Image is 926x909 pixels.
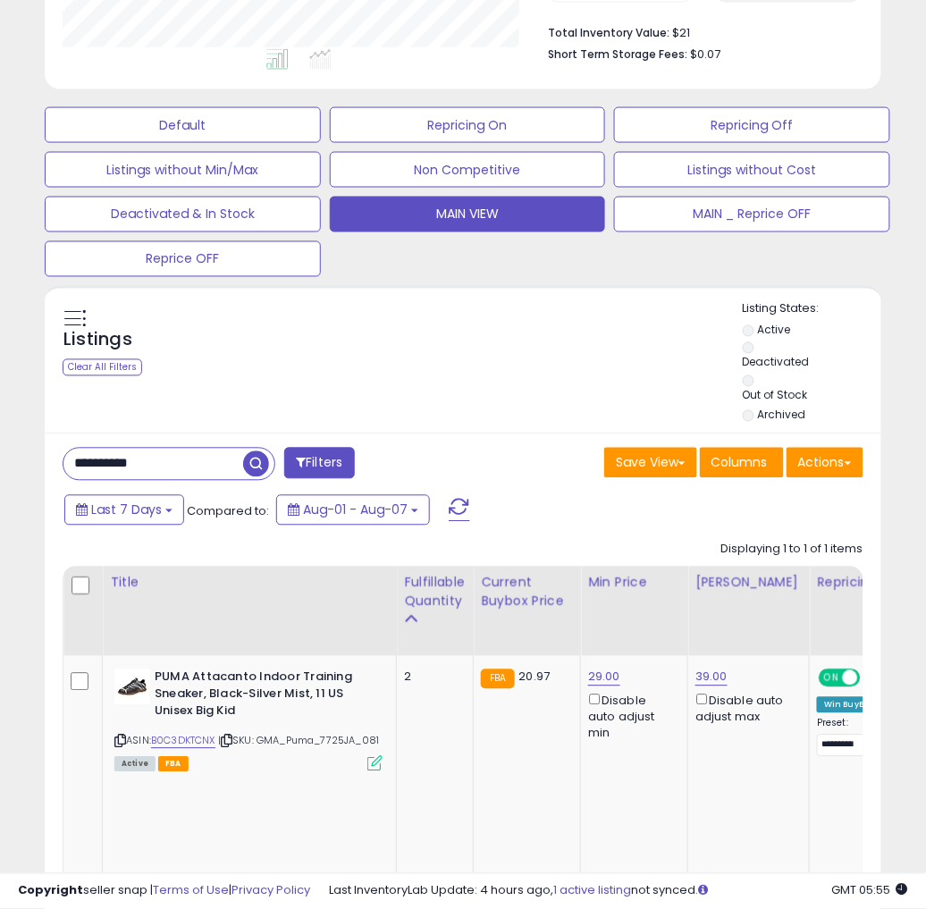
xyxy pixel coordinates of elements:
[114,669,150,705] img: 41ybV9210vL._SL40_.jpg
[45,107,321,143] button: Default
[330,152,606,188] button: Non Competitive
[276,495,430,526] button: Aug-01 - Aug-07
[330,197,606,232] button: MAIN VIEW
[158,757,189,772] span: FBA
[404,669,459,686] div: 2
[45,197,321,232] button: Deactivated & In Stock
[743,388,808,403] label: Out of Stock
[519,669,551,686] span: 20.97
[231,882,310,899] a: Privacy Policy
[614,197,890,232] button: MAIN _ Reprice OFF
[481,574,573,611] div: Current Buybox Price
[45,241,321,277] button: Reprice OFF
[758,323,791,338] label: Active
[743,355,810,370] label: Deactivated
[151,734,215,749] a: B0C3DKTCNX
[548,25,669,40] b: Total Inventory Value:
[817,718,880,758] div: Preset:
[63,328,132,353] h5: Listings
[690,46,720,63] span: $0.07
[554,882,632,899] a: 1 active listing
[64,495,184,526] button: Last 7 Days
[721,542,863,559] div: Displaying 1 to 1 of 1 items
[700,448,784,478] button: Columns
[787,448,863,478] button: Actions
[614,152,890,188] button: Listings without Cost
[758,408,806,423] label: Archived
[604,448,697,478] button: Save View
[481,669,514,689] small: FBA
[588,691,674,743] div: Disable auto adjust min
[711,454,768,472] span: Columns
[91,501,162,519] span: Last 7 Days
[284,448,354,479] button: Filters
[18,883,310,900] div: seller snap | |
[155,669,372,724] b: PUMA Attacanto Indoor Training Sneaker, Black-Silver Mist, 11 US Unisex Big Kid
[743,301,881,318] p: Listing States:
[110,574,389,593] div: Title
[45,152,321,188] button: Listings without Min/Max
[614,107,890,143] button: Repricing Off
[114,669,383,769] div: ASIN:
[18,882,83,899] strong: Copyright
[548,21,850,42] li: $21
[404,574,466,611] div: Fulfillable Quantity
[218,734,379,748] span: | SKU: GMA_Puma_7725JA_081
[817,697,880,713] div: Win BuyBox
[695,691,796,726] div: Disable auto adjust max
[832,882,908,899] span: 2025-08-15 05:55 GMT
[330,107,606,143] button: Repricing On
[695,574,802,593] div: [PERSON_NAME]
[588,574,680,593] div: Min Price
[821,671,843,686] span: ON
[330,883,908,900] div: Last InventoryLab Update: 4 hours ago, not synced.
[588,669,620,686] a: 29.00
[817,574,887,593] div: Repricing
[63,359,142,376] div: Clear All Filters
[187,503,269,520] span: Compared to:
[695,669,728,686] a: 39.00
[153,882,229,899] a: Terms of Use
[303,501,408,519] span: Aug-01 - Aug-07
[114,757,156,772] span: All listings currently available for purchase on Amazon
[548,46,687,62] b: Short Term Storage Fees:
[858,671,887,686] span: OFF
